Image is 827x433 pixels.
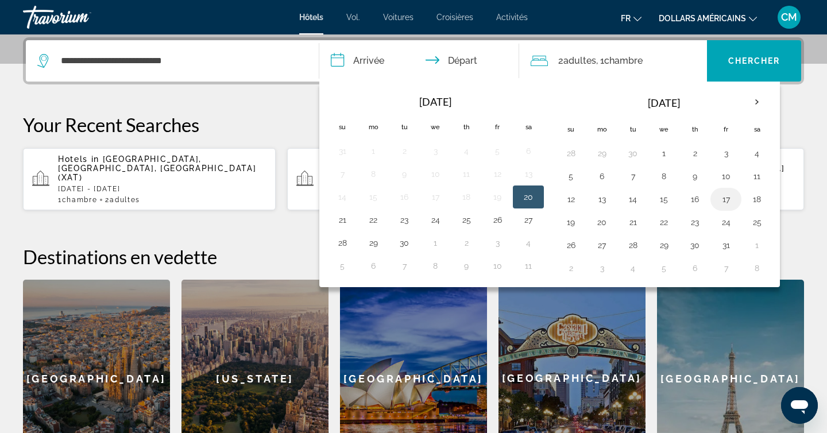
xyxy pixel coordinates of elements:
button: Day 5 [655,260,673,276]
span: Chambre [62,196,98,204]
button: Day 8 [364,166,382,182]
button: Day 9 [686,168,704,184]
button: Day 4 [519,235,538,251]
button: Day 16 [395,189,413,205]
button: Day 9 [457,258,476,274]
button: Day 19 [562,214,580,230]
button: Day 7 [395,258,413,274]
button: Day 2 [395,143,413,159]
button: Day 19 [488,189,507,205]
button: Travelers: 2 adults, 0 children [519,40,708,82]
button: Day 7 [333,166,351,182]
button: Day 22 [364,212,382,228]
th: [DATE] [586,89,741,117]
font: dollars américains [659,14,746,23]
button: Day 6 [364,258,382,274]
span: Chambre [604,55,643,66]
button: Day 23 [686,214,704,230]
p: Your Recent Searches [23,113,804,136]
button: Day 7 [624,168,642,184]
span: Adultes [110,196,140,204]
button: Day 13 [593,191,611,207]
button: Day 1 [655,145,673,161]
button: Day 8 [748,260,766,276]
button: Day 27 [519,212,538,228]
span: , 1 [596,53,643,69]
button: Day 30 [686,237,704,253]
span: 2 [105,196,140,204]
button: Day 26 [562,237,580,253]
button: Day 8 [426,258,445,274]
button: Day 28 [333,235,351,251]
button: Day 25 [748,214,766,230]
button: Day 17 [426,189,445,205]
button: Day 5 [333,258,351,274]
font: CM [781,11,797,23]
button: Day 21 [333,212,351,228]
button: Day 6 [686,260,704,276]
a: Hôtels [299,13,323,22]
span: Hotels in [58,154,99,164]
button: Day 24 [717,214,735,230]
span: [GEOGRAPHIC_DATA], [GEOGRAPHIC_DATA], [GEOGRAPHIC_DATA] (XAT) [58,154,256,182]
button: Day 31 [717,237,735,253]
button: Day 30 [624,145,642,161]
button: Day 2 [457,235,476,251]
button: Day 18 [748,191,766,207]
button: Day 11 [457,166,476,182]
button: Day 11 [519,258,538,274]
button: Day 10 [717,168,735,184]
button: Day 7 [717,260,735,276]
button: Day 14 [333,189,351,205]
button: Changer de devise [659,10,757,26]
span: Adultes [563,55,596,66]
button: Day 16 [686,191,704,207]
button: Day 26 [488,212,507,228]
a: Activités [496,13,528,22]
button: Day 12 [562,191,580,207]
button: Day 21 [624,214,642,230]
button: Changer de langue [621,10,641,26]
a: Voitures [383,13,413,22]
button: Day 15 [655,191,673,207]
button: Day 24 [426,212,445,228]
button: Next month [741,89,772,115]
a: Croisières [436,13,473,22]
button: Day 3 [717,145,735,161]
button: Day 22 [655,214,673,230]
button: Day 2 [562,260,580,276]
button: Day 6 [519,143,538,159]
button: Day 4 [748,145,766,161]
span: 2 [558,53,596,69]
button: Day 10 [426,166,445,182]
button: Day 29 [364,235,382,251]
button: Day 5 [562,168,580,184]
a: Travorium [23,2,138,32]
button: Day 23 [395,212,413,228]
button: Day 11 [748,168,766,184]
button: Day 27 [593,237,611,253]
button: Day 4 [457,143,476,159]
button: Day 4 [624,260,642,276]
button: Day 28 [624,237,642,253]
button: Day 28 [562,145,580,161]
button: Day 17 [717,191,735,207]
font: fr [621,14,631,23]
span: 1 [58,196,97,204]
button: Hotels in [GEOGRAPHIC_DATA], [GEOGRAPHIC_DATA], [GEOGRAPHIC_DATA] (XAT)[DATE] - [DATE]1Chambre2Ad... [287,148,540,211]
button: Day 1 [426,235,445,251]
button: Day 3 [593,260,611,276]
button: Day 1 [364,143,382,159]
button: Day 30 [395,235,413,251]
button: Day 9 [395,166,413,182]
button: Day 5 [488,143,507,159]
h2: Destinations en vedette [23,245,804,268]
button: Day 29 [593,145,611,161]
button: Day 25 [457,212,476,228]
a: Vol. [346,13,360,22]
